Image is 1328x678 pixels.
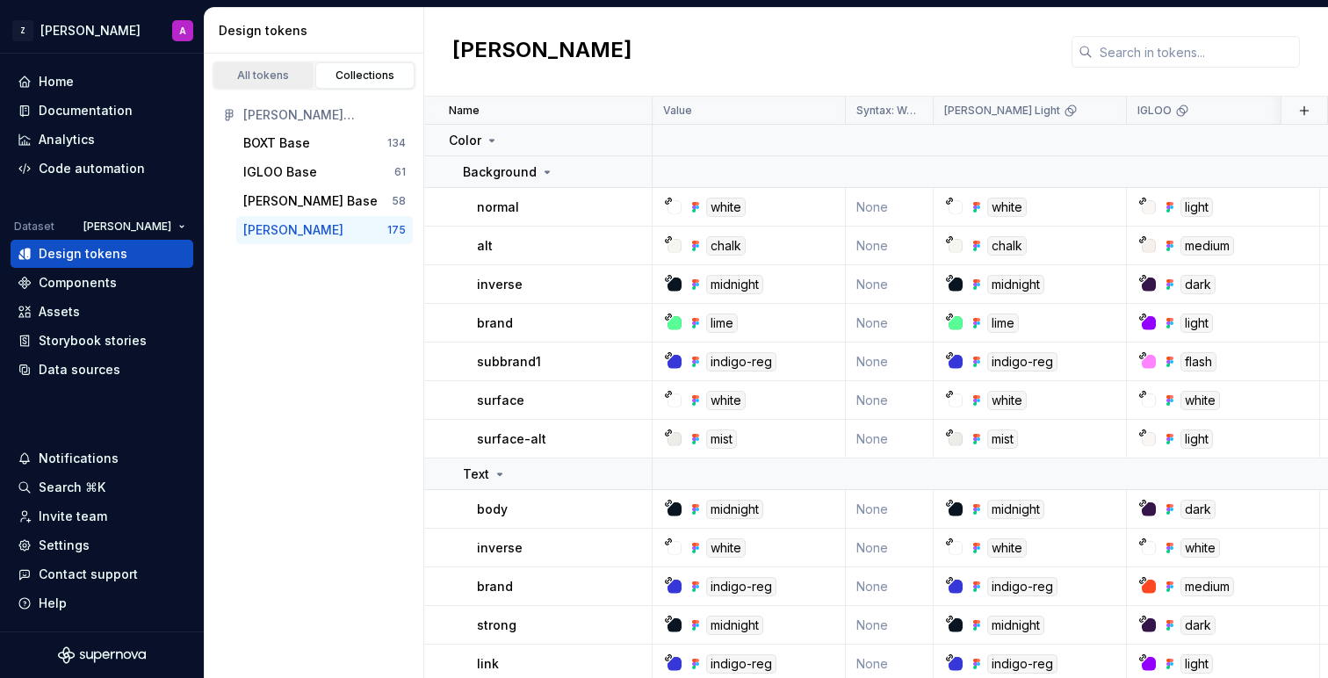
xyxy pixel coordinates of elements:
div: Assets [39,303,80,321]
div: Components [39,274,117,292]
div: light [1180,654,1213,674]
div: midnight [706,500,763,519]
div: BOXT Base [243,134,310,152]
div: indigo-reg [987,577,1057,596]
td: None [846,490,934,529]
a: Settings [11,531,193,559]
div: indigo-reg [987,654,1057,674]
p: Color [449,132,481,149]
div: indigo-reg [706,352,776,371]
a: IGLOO Base61 [236,158,413,186]
div: Settings [39,537,90,554]
div: All tokens [220,69,307,83]
div: Collections [321,69,409,83]
div: indigo-reg [706,577,776,596]
div: 175 [387,223,406,237]
div: light [1180,198,1213,217]
p: surface-alt [477,430,546,448]
div: white [987,391,1027,410]
div: indigo-reg [987,352,1057,371]
div: white [987,198,1027,217]
p: [PERSON_NAME] Light [944,104,1060,118]
div: [PERSON_NAME] Base [243,192,378,210]
p: Text [463,465,489,483]
div: medium [1180,236,1234,256]
p: subbrand1 [477,353,541,371]
div: Z [12,20,33,41]
button: BOXT Base134 [236,129,413,157]
div: A [179,24,186,38]
td: None [846,227,934,265]
td: None [846,188,934,227]
p: Background [463,163,537,181]
div: Contact support [39,566,138,583]
div: midnight [987,275,1044,294]
div: Data sources [39,361,120,379]
div: lime [987,314,1019,333]
div: white [706,538,746,558]
div: dark [1180,616,1216,635]
div: medium [1180,577,1234,596]
div: [PERSON_NAME] Primitives [243,106,406,124]
svg: Supernova Logo [58,646,146,664]
div: Dataset [14,220,54,234]
button: Notifications [11,444,193,472]
td: None [846,304,934,343]
p: brand [477,578,513,595]
div: IGLOO Base [243,163,317,181]
div: dark [1180,275,1216,294]
div: Code automation [39,160,145,177]
button: Help [11,589,193,617]
div: Documentation [39,102,133,119]
div: white [1180,391,1220,410]
div: mist [987,429,1018,449]
div: lime [706,314,738,333]
a: Design tokens [11,240,193,268]
input: Search in tokens... [1093,36,1300,68]
a: [PERSON_NAME]175 [236,216,413,244]
button: [PERSON_NAME] Base58 [236,187,413,215]
div: light [1180,429,1213,449]
p: body [477,501,508,518]
button: [PERSON_NAME] [76,214,193,239]
td: None [846,381,934,420]
a: Assets [11,298,193,326]
td: None [846,343,934,381]
div: light [1180,314,1213,333]
p: strong [477,617,516,634]
div: Help [39,595,67,612]
div: chalk [987,236,1027,256]
div: white [1180,538,1220,558]
div: mist [706,429,737,449]
div: [PERSON_NAME] [40,22,141,40]
div: chalk [706,236,746,256]
td: None [846,265,934,304]
td: None [846,606,934,645]
p: Name [449,104,480,118]
button: Search ⌘K [11,473,193,501]
p: inverse [477,276,523,293]
a: Code automation [11,155,193,183]
a: Storybook stories [11,327,193,355]
p: surface [477,392,524,409]
div: midnight [706,275,763,294]
p: Syntax: Web [856,104,919,118]
a: Components [11,269,193,297]
a: Analytics [11,126,193,154]
td: None [846,529,934,567]
div: white [706,391,746,410]
p: inverse [477,539,523,557]
p: IGLOO [1137,104,1172,118]
a: Data sources [11,356,193,384]
td: None [846,567,934,606]
div: Storybook stories [39,332,147,350]
div: Design tokens [219,22,416,40]
a: Home [11,68,193,96]
div: [PERSON_NAME] [243,221,343,239]
div: 58 [392,194,406,208]
p: link [477,655,499,673]
p: normal [477,198,519,216]
p: alt [477,237,493,255]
